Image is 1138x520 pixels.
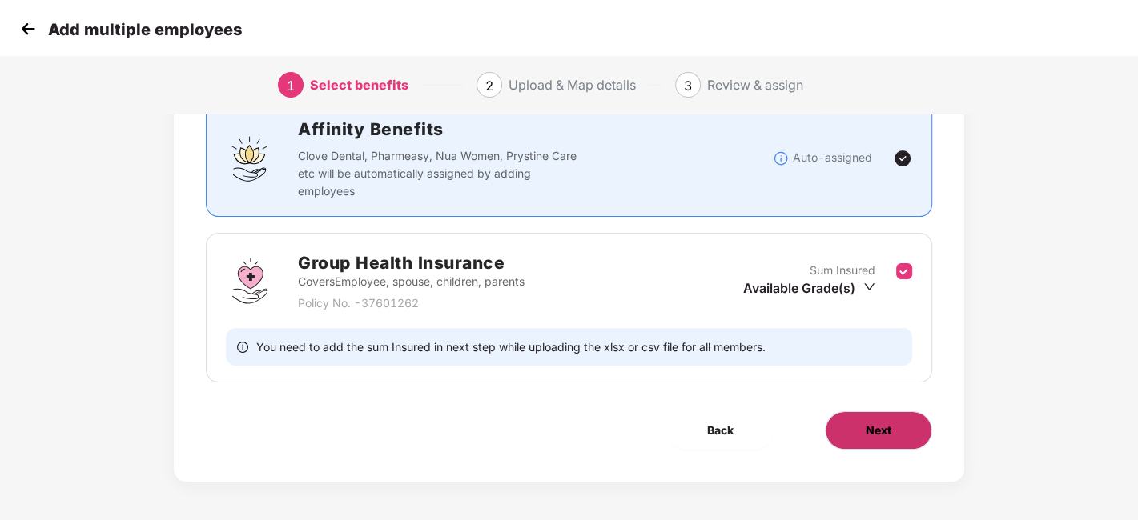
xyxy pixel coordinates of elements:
div: Upload & Map details [509,72,636,98]
img: svg+xml;base64,PHN2ZyBpZD0iR3JvdXBfSGVhbHRoX0luc3VyYW5jZSIgZGF0YS1uYW1lPSJHcm91cCBIZWFsdGggSW5zdX... [226,257,274,305]
span: info-circle [237,339,248,354]
p: Auto-assigned [793,149,872,166]
span: 1 [287,78,295,94]
h2: Group Health Insurance [298,250,525,276]
button: Next [825,411,932,450]
span: Back [707,422,734,439]
span: Next [866,422,891,439]
span: You need to add the sum Insured in next step while uploading the xlsx or csv file for all members. [256,339,766,354]
div: Select benefits [310,72,408,98]
p: Add multiple employees [48,20,242,39]
p: Clove Dental, Pharmeasy, Nua Women, Prystine Care etc will be automatically assigned by adding em... [298,147,583,200]
div: Review & assign [707,72,803,98]
p: Covers Employee, spouse, children, parents [298,273,525,290]
img: svg+xml;base64,PHN2ZyBpZD0iVGljay0yNHgyNCIgeG1sbnM9Imh0dHA6Ly93d3cudzMub3JnLzIwMDAvc3ZnIiB3aWR0aD... [893,149,912,168]
span: 3 [684,78,692,94]
h2: Affinity Benefits [298,116,773,142]
p: Policy No. - 37601262 [298,294,525,312]
span: down [863,281,875,293]
img: svg+xml;base64,PHN2ZyBpZD0iSW5mb18tXzMyeDMyIiBkYXRhLW5hbWU9IkluZm8gLSAzMngzMiIgeG1sbnM9Imh0dHA6Ly... [773,150,789,166]
img: svg+xml;base64,PHN2ZyB4bWxucz0iaHR0cDovL3d3dy53My5vcmcvMjAwMC9zdmciIHdpZHRoPSIzMCIgaGVpZ2h0PSIzMC... [16,17,40,41]
span: 2 [485,78,493,94]
button: Back [667,411,774,450]
div: Available Grade(s) [743,279,875,297]
p: Sum Insured [810,262,875,279]
img: svg+xml;base64,PHN2ZyBpZD0iQWZmaW5pdHlfQmVuZWZpdHMiIGRhdGEtbmFtZT0iQWZmaW5pdHkgQmVuZWZpdHMiIHhtbG... [226,134,274,182]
